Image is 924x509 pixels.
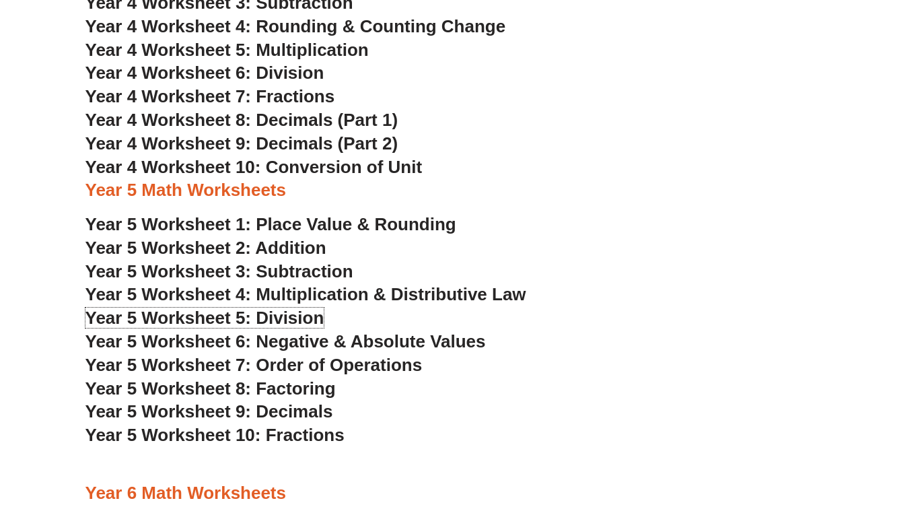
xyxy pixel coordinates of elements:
[85,179,839,202] h3: Year 5 Math Worksheets
[85,355,423,375] a: Year 5 Worksheet 7: Order of Operations
[85,482,839,505] h3: Year 6 Math Worksheets
[85,401,333,421] a: Year 5 Worksheet 9: Decimals
[85,157,423,177] a: Year 4 Worksheet 10: Conversion of Unit
[85,238,326,258] a: Year 5 Worksheet 2: Addition
[85,261,353,281] a: Year 5 Worksheet 3: Subtraction
[857,385,924,509] iframe: Chat Widget
[85,110,398,130] a: Year 4 Worksheet 8: Decimals (Part 1)
[85,63,324,83] a: Year 4 Worksheet 6: Division
[85,331,486,351] a: Year 5 Worksheet 6: Negative & Absolute Values
[85,133,398,154] a: Year 4 Worksheet 9: Decimals (Part 2)
[85,378,336,399] a: Year 5 Worksheet 8: Factoring
[85,40,369,60] a: Year 4 Worksheet 5: Multiplication
[85,425,345,445] a: Year 5 Worksheet 10: Fractions
[85,86,335,106] a: Year 4 Worksheet 7: Fractions
[85,308,324,328] a: Year 5 Worksheet 5: Division
[85,284,526,304] a: Year 5 Worksheet 4: Multiplication & Distributive Law
[85,214,456,234] a: Year 5 Worksheet 1: Place Value & Rounding
[85,16,506,36] a: Year 4 Worksheet 4: Rounding & Counting Change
